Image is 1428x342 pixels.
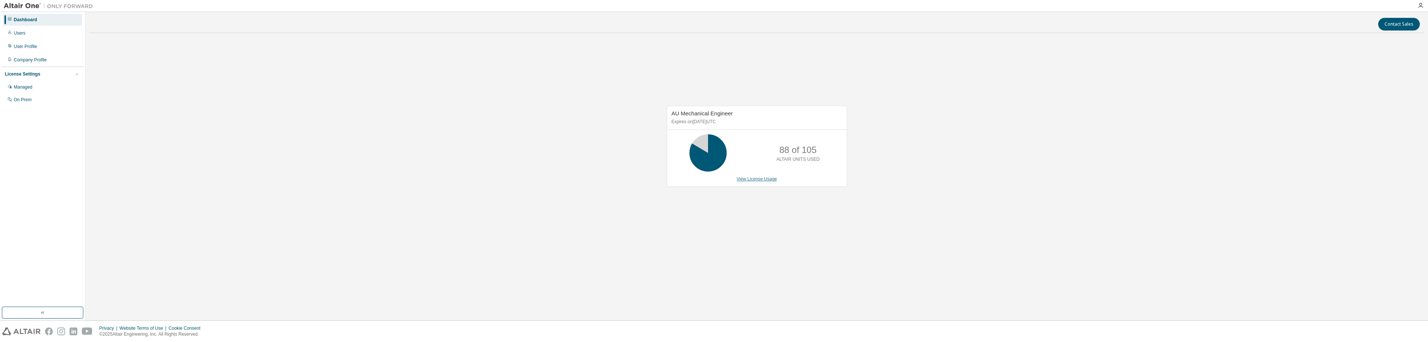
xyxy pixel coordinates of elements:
img: youtube.svg [82,327,93,335]
div: On Prem [14,97,32,103]
div: User Profile [14,44,37,49]
div: Dashboard [14,17,37,23]
div: Privacy [99,325,119,331]
img: Altair One [4,2,97,10]
p: © 2025 Altair Engineering, Inc. All Rights Reserved. [99,331,205,338]
img: linkedin.svg [70,327,77,335]
img: facebook.svg [45,327,53,335]
div: Users [14,30,25,36]
div: Cookie Consent [168,325,205,331]
button: Contact Sales [1378,18,1420,31]
img: altair_logo.svg [2,327,41,335]
a: View License Usage [737,176,777,182]
div: Company Profile [14,57,47,63]
p: 88 of 105 [779,144,817,156]
div: License Settings [5,71,40,77]
p: ALTAIR UNITS USED [776,156,820,163]
div: Managed [14,84,32,90]
p: Expires on [DATE] UTC [672,119,840,125]
span: AU Mechanical Engineer [672,110,733,116]
div: Website Terms of Use [119,325,168,331]
img: instagram.svg [57,327,65,335]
